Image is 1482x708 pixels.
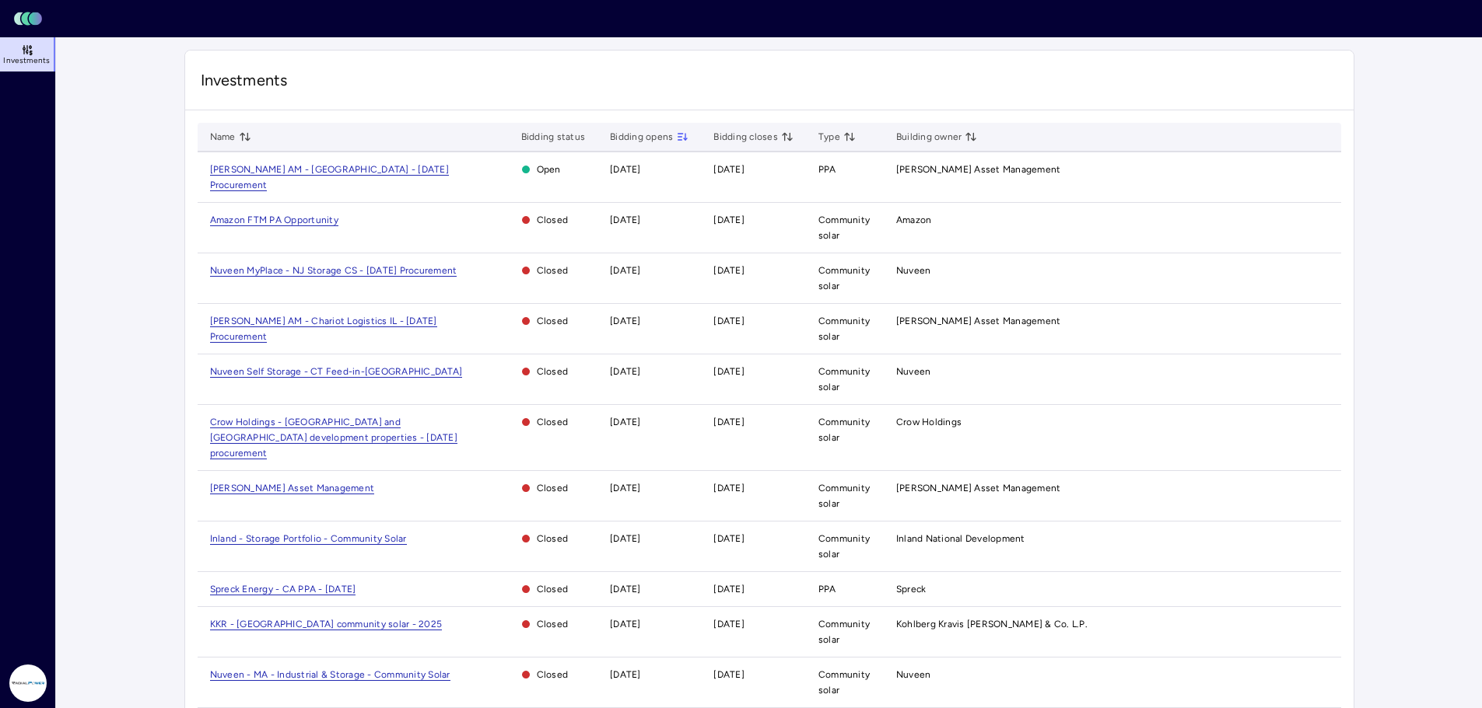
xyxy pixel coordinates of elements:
[521,313,586,329] span: Closed
[610,619,641,630] time: [DATE]
[610,483,641,494] time: [DATE]
[610,584,641,595] time: [DATE]
[610,316,641,326] time: [DATE]
[806,152,884,203] td: PPA
[3,56,50,65] span: Investments
[806,657,884,708] td: Community solar
[884,253,1341,304] td: Nuveen
[806,253,884,304] td: Community solar
[210,316,437,343] span: [PERSON_NAME] AM - Chariot Logistics IL - [DATE] Procurement
[521,616,586,632] span: Closed
[210,483,375,494] span: [PERSON_NAME] Asset Management
[676,131,688,143] button: toggle sorting
[210,366,463,378] span: Nuveen Self Storage - CT Feed-in-[GEOGRAPHIC_DATA]
[713,366,745,377] time: [DATE]
[610,669,641,680] time: [DATE]
[521,162,586,177] span: Open
[884,521,1341,572] td: Inland National Development
[201,69,1338,91] span: Investments
[210,584,356,595] span: Spreck Energy - CA PPA - [DATE]
[818,129,856,145] span: Type
[806,354,884,405] td: Community solar
[210,366,463,377] a: Nuveen Self Storage - CT Feed-in-[GEOGRAPHIC_DATA]
[610,533,641,544] time: [DATE]
[713,584,745,595] time: [DATE]
[521,263,586,278] span: Closed
[884,304,1341,354] td: [PERSON_NAME] Asset Management
[610,214,641,225] time: [DATE]
[210,164,449,190] a: [PERSON_NAME] AM - [GEOGRAPHIC_DATA] - [DATE] Procurement
[713,316,745,326] time: [DATE]
[806,471,884,521] td: Community solar
[806,572,884,607] td: PPA
[521,667,586,682] span: Closed
[713,164,745,175] time: [DATE]
[210,265,457,276] a: Nuveen MyPlace - NJ Storage CS - [DATE] Procurement
[521,581,586,597] span: Closed
[610,164,641,175] time: [DATE]
[210,669,450,680] a: Nuveen - MA - Industrial & Storage - Community Solar
[806,521,884,572] td: Community solar
[210,483,375,494] a: [PERSON_NAME] Asset Management
[210,619,443,630] span: KKR - [GEOGRAPHIC_DATA] community solar - 2025
[713,129,794,145] span: Bidding closes
[239,131,251,143] button: toggle sorting
[884,152,1341,203] td: [PERSON_NAME] Asset Management
[884,354,1341,405] td: Nuveen
[806,304,884,354] td: Community solar
[610,129,688,145] span: Bidding opens
[713,669,745,680] time: [DATE]
[210,533,407,544] a: Inland - Storage Portfolio - Community Solar
[884,405,1341,471] td: Crow Holdings
[210,129,251,145] span: Name
[610,366,641,377] time: [DATE]
[884,657,1341,708] td: Nuveen
[884,607,1341,657] td: Kohlberg Kravis [PERSON_NAME] & Co. L.P.
[806,607,884,657] td: Community solar
[521,480,586,496] span: Closed
[806,203,884,253] td: Community solar
[781,131,794,143] button: toggle sorting
[713,483,745,494] time: [DATE]
[521,414,586,430] span: Closed
[896,129,978,145] span: Building owner
[210,417,457,459] span: Crow Holdings - [GEOGRAPHIC_DATA] and [GEOGRAPHIC_DATA] development properties - [DATE] procurement
[521,531,586,546] span: Closed
[884,572,1341,607] td: Spreck
[210,584,356,595] a: Spreck Energy - CA PPA - [DATE]
[713,265,745,276] time: [DATE]
[884,203,1341,253] td: Amazon
[843,131,856,143] button: toggle sorting
[210,214,338,225] a: Amazon FTM PA Opportunity
[521,364,586,379] span: Closed
[521,212,586,228] span: Closed
[210,619,443,630] a: KKR - [GEOGRAPHIC_DATA] community solar - 2025
[713,619,745,630] time: [DATE]
[210,533,407,545] span: Inland - Storage Portfolio - Community Solar
[610,417,641,427] time: [DATE]
[210,316,437,342] a: [PERSON_NAME] AM - Chariot Logistics IL - [DATE] Procurement
[521,129,586,145] span: Bidding status
[884,471,1341,521] td: [PERSON_NAME] Asset Management
[713,417,745,427] time: [DATE]
[9,664,47,702] img: Radial Power
[210,265,457,277] span: Nuveen MyPlace - NJ Storage CS - [DATE] Procurement
[713,533,745,544] time: [DATE]
[210,417,457,459] a: Crow Holdings - [GEOGRAPHIC_DATA] and [GEOGRAPHIC_DATA] development properties - [DATE] procurement
[713,214,745,225] time: [DATE]
[610,265,641,276] time: [DATE]
[806,405,884,471] td: Community solar
[965,131,977,143] button: toggle sorting
[210,669,450,681] span: Nuveen - MA - Industrial & Storage - Community Solar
